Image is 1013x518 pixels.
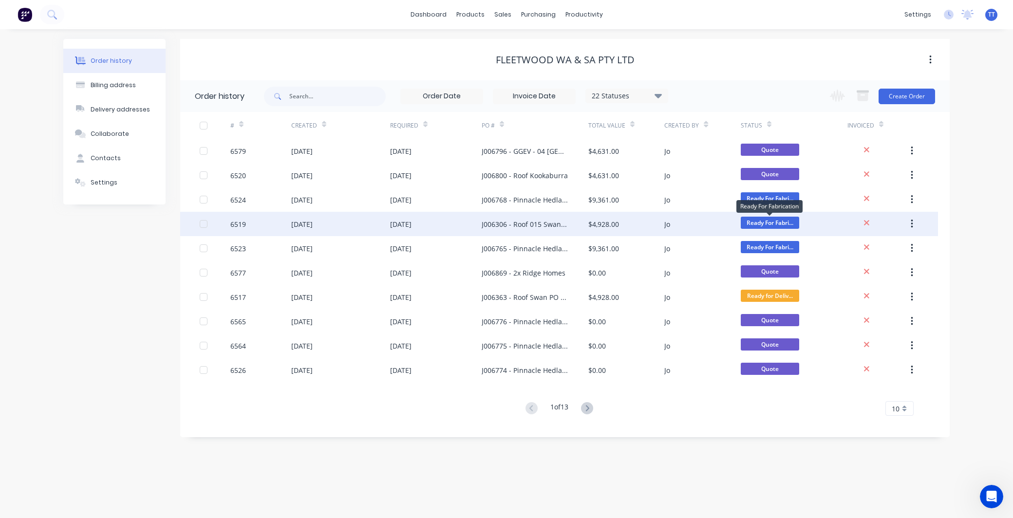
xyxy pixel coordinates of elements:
[230,268,246,278] div: 6577
[91,154,121,163] div: Contacts
[482,243,569,254] div: J006765 - Pinnacle Hedland - PO257611
[736,200,803,213] div: Ready For Fabrication
[63,146,166,170] button: Contacts
[451,7,489,22] div: products
[741,241,799,253] span: Ready For Fabri...
[741,338,799,351] span: Quote
[291,170,313,181] div: [DATE]
[390,316,412,327] div: [DATE]
[741,363,799,375] span: Quote
[988,10,995,19] span: TT
[741,121,762,130] div: Status
[482,121,495,130] div: PO #
[482,195,569,205] div: J006768 - Pinnacle Hedland House2 - PO257768
[291,292,313,302] div: [DATE]
[63,170,166,195] button: Settings
[664,243,670,254] div: Jo
[390,341,412,351] div: [DATE]
[664,170,670,181] div: Jo
[847,112,908,139] div: Invoiced
[291,341,313,351] div: [DATE]
[741,144,799,156] span: Quote
[195,91,244,102] div: Order history
[588,195,619,205] div: $9,361.00
[390,268,412,278] div: [DATE]
[482,170,568,181] div: J006800 - Roof Kookaburra
[230,292,246,302] div: 6517
[291,219,313,229] div: [DATE]
[741,290,799,302] span: Ready for Deliv...
[664,146,670,156] div: Jo
[401,89,483,104] input: Order Date
[291,146,313,156] div: [DATE]
[63,97,166,122] button: Delivery addresses
[63,49,166,73] button: Order history
[390,195,412,205] div: [DATE]
[588,316,606,327] div: $0.00
[741,112,847,139] div: Status
[664,365,670,375] div: Jo
[741,192,799,204] span: Ready For Fabri...
[892,404,900,414] span: 10
[390,112,482,139] div: Required
[482,146,569,156] div: J006796 - GGEV - 04 [GEOGRAPHIC_DATA]
[91,129,129,138] div: Collaborate
[91,56,132,65] div: Order history
[482,268,565,278] div: J006869 - 2x Ridge Homes
[291,268,313,278] div: [DATE]
[91,178,117,187] div: Settings
[980,485,1003,508] iframe: Intercom live chat
[291,112,390,139] div: Created
[879,89,935,104] button: Create Order
[664,292,670,302] div: Jo
[588,365,606,375] div: $0.00
[291,365,313,375] div: [DATE]
[588,112,664,139] div: Total Value
[291,121,317,130] div: Created
[588,219,619,229] div: $4,928.00
[230,316,246,327] div: 6565
[63,122,166,146] button: Collaborate
[664,112,740,139] div: Created By
[588,170,619,181] div: $4,631.00
[664,121,699,130] div: Created By
[741,168,799,180] span: Quote
[482,219,569,229] div: J006306 - Roof 015 Swan - PO257663
[664,195,670,205] div: Jo
[390,121,418,130] div: Required
[561,7,608,22] div: productivity
[230,365,246,375] div: 6526
[496,54,635,66] div: Fleetwood WA & SA Pty Ltd
[588,341,606,351] div: $0.00
[847,121,874,130] div: Invoiced
[741,265,799,277] span: Quote
[588,292,619,302] div: $4,928.00
[230,146,246,156] div: 6579
[550,402,568,416] div: 1 of 13
[741,314,799,326] span: Quote
[63,73,166,97] button: Billing address
[390,146,412,156] div: [DATE]
[230,170,246,181] div: 6520
[493,89,575,104] input: Invoice Date
[664,268,670,278] div: Jo
[741,217,799,229] span: Ready For Fabri...
[230,195,246,205] div: 6524
[588,243,619,254] div: $9,361.00
[18,7,32,22] img: Factory
[230,112,291,139] div: #
[489,7,516,22] div: sales
[482,292,569,302] div: J006363 - Roof Swan PO 257664
[482,316,569,327] div: J006776 - Pinnacle Hedland House10
[588,146,619,156] div: $4,631.00
[900,7,936,22] div: settings
[664,341,670,351] div: Jo
[289,87,386,106] input: Search...
[230,121,234,130] div: #
[230,219,246,229] div: 6519
[291,316,313,327] div: [DATE]
[482,341,569,351] div: J006775 - Pinnacle Hedland House9
[664,316,670,327] div: Jo
[482,365,569,375] div: J006774 - Pinnacle Hedland House8
[91,81,136,90] div: Billing address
